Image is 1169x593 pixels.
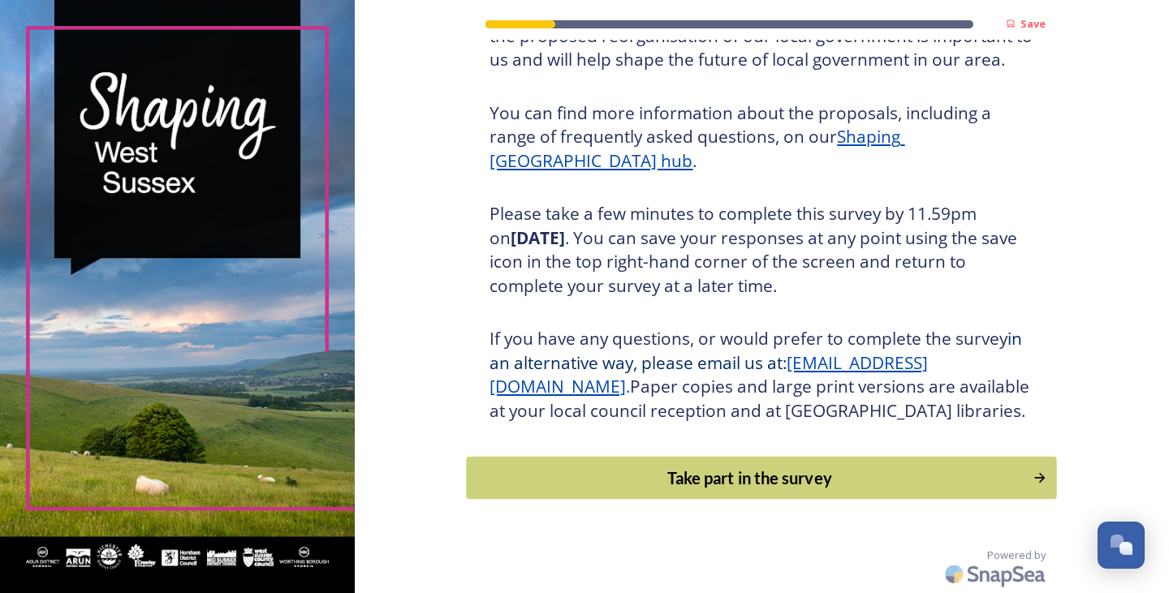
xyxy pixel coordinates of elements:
[490,327,1033,423] h3: If you have any questions, or would prefer to complete the survey Paper copies and large print ve...
[476,466,1024,490] div: Take part in the survey
[490,101,1033,174] h3: You can find more information about the proposals, including a range of frequently asked question...
[490,351,928,398] a: [EMAIL_ADDRESS][DOMAIN_NAME]
[940,555,1054,593] img: SnapSea Logo
[511,226,565,249] strong: [DATE]
[1020,16,1046,31] strong: Save
[987,548,1046,563] span: Powered by
[490,327,1026,374] span: in an alternative way, please email us at:
[490,202,1033,298] h3: Please take a few minutes to complete this survey by 11.59pm on . You can save your responses at ...
[626,375,630,397] span: .
[490,125,904,172] a: Shaping [GEOGRAPHIC_DATA] hub
[1098,522,1145,569] button: Open Chat
[467,457,1057,500] button: Continue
